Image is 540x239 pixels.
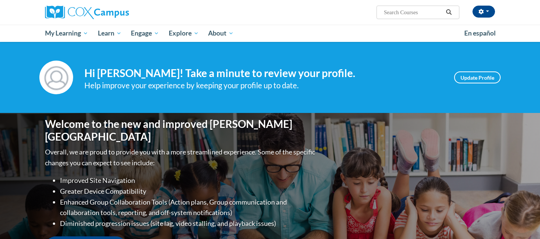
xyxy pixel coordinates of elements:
a: Engage [126,25,164,42]
li: Improved Site Navigation [60,175,317,186]
div: Help improve your experience by keeping your profile up to date. [84,79,443,92]
li: Enhanced Group Collaboration Tools (Action plans, Group communication and collaboration tools, re... [60,197,317,218]
img: Cox Campus [45,6,129,19]
input: Search Courses [383,8,443,17]
a: Cox Campus [45,6,187,19]
span: Engage [131,29,159,38]
button: Account Settings [472,6,495,18]
h4: Hi [PERSON_NAME]! Take a minute to review your profile. [84,67,443,80]
a: En español [459,25,501,41]
div: Main menu [34,25,506,42]
a: Update Profile [454,71,501,83]
p: Overall, we are proud to provide you with a more streamlined experience. Some of the specific cha... [45,147,317,168]
h1: Welcome to the new and improved [PERSON_NAME][GEOGRAPHIC_DATA] [45,118,317,143]
span: My Learning [45,29,88,38]
a: About [204,25,239,42]
a: My Learning [40,25,93,42]
iframe: Button to launch messaging window [510,209,534,233]
span: En español [464,29,496,37]
li: Diminished progression issues (site lag, video stalling, and playback issues) [60,218,317,229]
li: Greater Device Compatibility [60,186,317,197]
button: Search [443,8,454,17]
a: Learn [93,25,126,42]
a: Explore [164,25,204,42]
span: Learn [98,29,121,38]
img: Profile Image [39,61,73,94]
span: Explore [169,29,199,38]
span: About [208,29,234,38]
